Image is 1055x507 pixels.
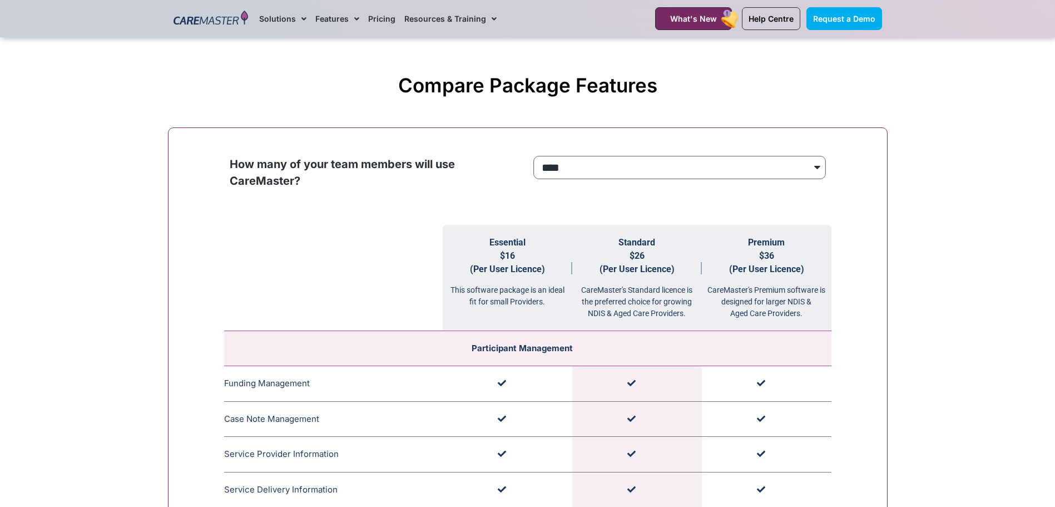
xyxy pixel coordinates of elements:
form: price Form radio [533,156,826,185]
h2: Compare Package Features [174,73,882,97]
div: CareMaster's Standard licence is the preferred choice for growing NDIS & Aged Care Providers. [572,276,702,319]
a: Help Centre [742,7,800,30]
th: Premium [702,225,831,331]
a: What's New [655,7,732,30]
td: Service Provider Information [224,437,443,472]
div: This software package is an ideal fit for small Providers. [443,276,572,308]
th: Standard [572,225,702,331]
span: Help Centre [749,14,794,23]
span: Request a Demo [813,14,875,23]
span: $36 (Per User Licence) [729,250,804,274]
span: Participant Management [472,343,573,353]
p: How many of your team members will use CareMaster? [230,156,522,189]
td: Funding Management [224,366,443,402]
span: $16 (Per User Licence) [470,250,545,274]
td: Case Note Management [224,401,443,437]
span: $26 (Per User Licence) [600,250,675,274]
img: CareMaster Logo [174,11,249,27]
a: Request a Demo [806,7,882,30]
th: Essential [443,225,572,331]
div: CareMaster's Premium software is designed for larger NDIS & Aged Care Providers. [702,276,831,319]
span: What's New [670,14,717,23]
